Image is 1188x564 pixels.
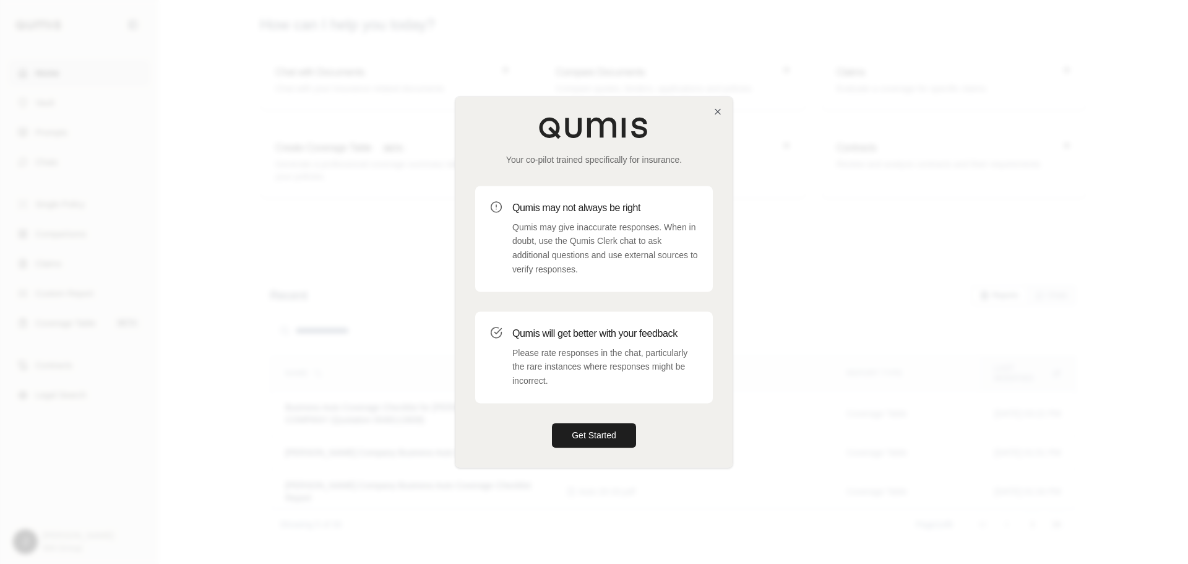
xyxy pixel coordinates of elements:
p: Qumis may give inaccurate responses. When in doubt, use the Qumis Clerk chat to ask additional qu... [512,220,698,277]
img: Qumis Logo [538,116,650,139]
button: Get Started [552,423,636,448]
p: Your co-pilot trained specifically for insurance. [475,154,713,166]
p: Please rate responses in the chat, particularly the rare instances where responses might be incor... [512,346,698,388]
h3: Qumis will get better with your feedback [512,326,698,341]
h3: Qumis may not always be right [512,201,698,215]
